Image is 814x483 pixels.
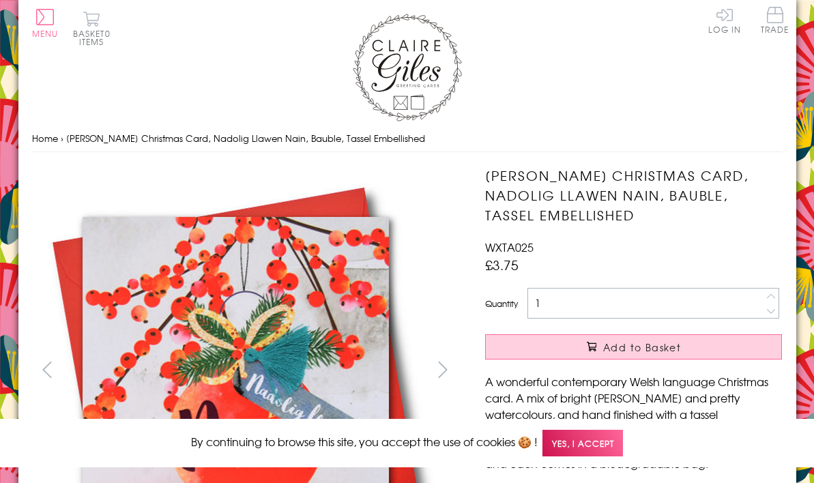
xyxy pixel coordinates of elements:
[485,239,534,255] span: WXTA025
[79,27,111,48] span: 0 items
[485,255,519,274] span: £3.75
[761,7,789,36] a: Trade
[485,373,782,471] p: A wonderful contemporary Welsh language Christmas card. A mix of bright [PERSON_NAME] and pretty ...
[761,7,789,33] span: Trade
[485,334,782,360] button: Add to Basket
[66,132,425,145] span: [PERSON_NAME] Christmas Card, Nadolig Llawen Nain, Bauble, Tassel Embellished
[32,27,59,40] span: Menu
[32,125,783,153] nav: breadcrumbs
[603,340,681,354] span: Add to Basket
[61,132,63,145] span: ›
[73,11,111,46] button: Basket0 items
[427,354,458,385] button: next
[32,9,59,38] button: Menu
[353,14,462,121] img: Claire Giles Greetings Cards
[32,132,58,145] a: Home
[708,7,741,33] a: Log In
[485,297,518,310] label: Quantity
[32,354,63,385] button: prev
[485,166,782,224] h1: [PERSON_NAME] Christmas Card, Nadolig Llawen Nain, Bauble, Tassel Embellished
[542,430,623,456] span: Yes, I accept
